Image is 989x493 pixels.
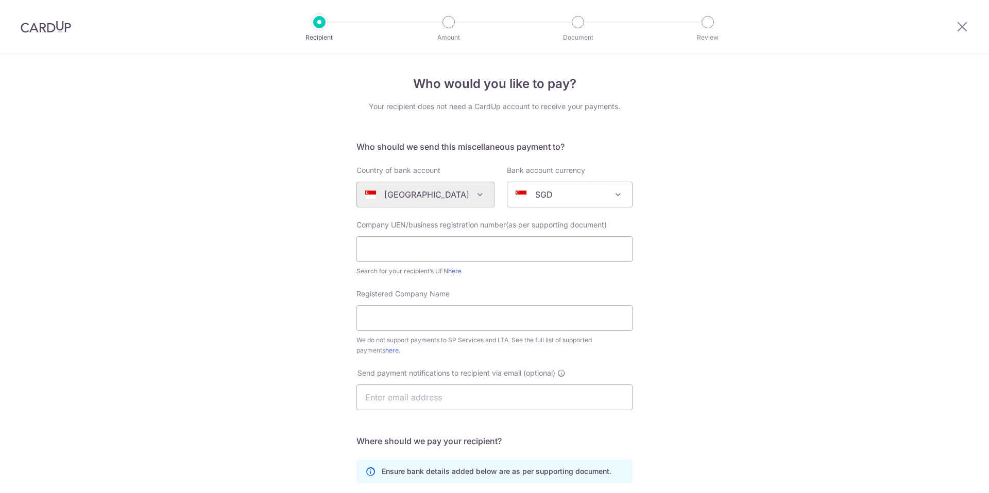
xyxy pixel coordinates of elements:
span: SGD [507,182,632,207]
label: Country of bank account [356,165,440,175]
p: Review [670,32,746,43]
h5: Who should we send this miscellaneous payment to? [356,140,633,153]
a: here [385,346,399,354]
input: Enter email address [356,384,633,410]
label: Bank account currency [507,165,585,175]
span: Company UEN/business registration number(as per supporting document) [356,220,607,229]
span: Send payment notifications to recipient via email (optional) [357,368,555,378]
div: Your recipient does not need a CardUp account to receive your payments. [356,101,633,112]
iframe: Opens a widget where you can find more information [923,462,979,488]
h5: Where should we pay your recipient? [356,435,633,447]
img: CardUp [21,21,71,33]
p: Recipient [281,32,357,43]
h4: Who would you like to pay? [356,75,633,93]
div: Search for your recipient’s UEN [356,266,633,276]
span: Registered Company Name [356,289,450,298]
a: here [448,267,462,275]
span: SGD [507,182,633,207]
p: SGD [535,188,553,201]
p: Ensure bank details added below are as per supporting document. [382,466,611,477]
p: Amount [411,32,487,43]
p: Document [540,32,616,43]
div: We do not support payments to SP Services and LTA. See the full list of supported payments . [356,335,633,356]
